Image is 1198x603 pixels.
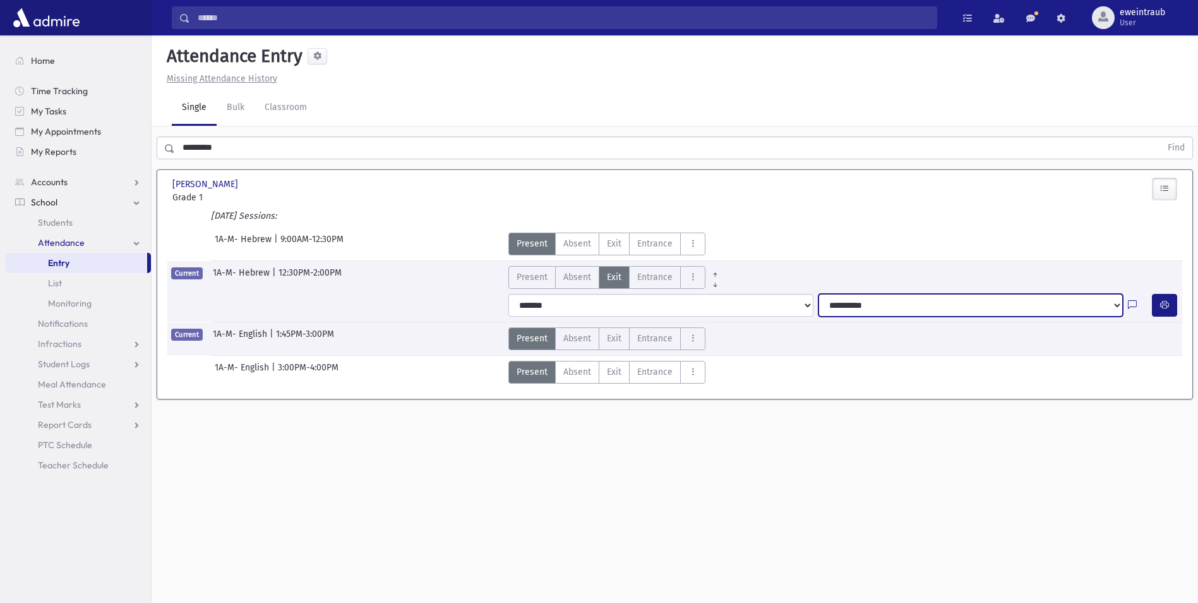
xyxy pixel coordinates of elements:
span: Student Logs [38,358,90,370]
span: 1A-M- English [213,327,270,350]
a: My Appointments [5,121,151,142]
a: List [5,273,151,293]
span: Exit [607,237,621,250]
span: Report Cards [38,419,92,430]
span: Absent [563,365,591,379]
span: Home [31,55,55,66]
span: Present [517,237,548,250]
span: Exit [607,365,621,379]
span: Monitoring [48,298,92,309]
span: Entrance [637,365,673,379]
u: Missing Attendance History [167,73,277,84]
span: School [31,197,57,208]
span: Infractions [38,338,81,350]
span: | [270,327,276,350]
a: PTC Schedule [5,435,151,455]
a: All Prior [705,266,725,276]
span: Absent [563,271,591,284]
a: Test Marks [5,394,151,415]
a: Report Cards [5,415,151,435]
a: Missing Attendance History [162,73,277,84]
div: AttTypes [508,266,725,289]
span: Test Marks [38,399,81,410]
span: Exit [607,271,621,284]
span: Absent [563,237,591,250]
span: 9:00AM-12:30PM [280,233,344,255]
span: Entry [48,257,69,269]
span: Students [38,217,73,228]
span: 1A-M- Hebrew [215,233,274,255]
span: [PERSON_NAME] [172,178,241,191]
span: | [272,361,278,384]
span: eweintraub [1120,8,1165,18]
span: My Tasks [31,106,66,117]
span: Meal Attendance [38,379,106,390]
i: [DATE] Sessions: [211,210,277,221]
span: Entrance [637,237,673,250]
a: Student Logs [5,354,151,374]
span: Current [171,267,203,279]
span: | [274,233,280,255]
a: Meal Attendance [5,374,151,394]
span: Current [171,329,203,341]
div: AttTypes [508,327,705,350]
a: Notifications [5,314,151,334]
span: Time Tracking [31,85,88,97]
span: User [1120,18,1165,28]
a: Accounts [5,172,151,192]
input: Search [190,6,937,29]
span: Attendance [38,237,85,248]
a: Infractions [5,334,151,354]
img: AdmirePro [10,5,83,30]
span: | [272,266,279,289]
a: My Tasks [5,101,151,121]
a: Time Tracking [5,81,151,101]
a: Monitoring [5,293,151,314]
button: Find [1160,137,1192,159]
a: Students [5,212,151,233]
span: Present [517,271,548,284]
div: AttTypes [508,233,705,255]
span: Accounts [31,176,68,188]
a: Entry [5,253,147,273]
span: 12:30PM-2:00PM [279,266,342,289]
span: 3:00PM-4:00PM [278,361,338,384]
a: School [5,192,151,212]
span: Entrance [637,332,673,345]
span: Notifications [38,318,88,329]
span: Present [517,332,548,345]
span: 1A-M- Hebrew [213,266,272,289]
span: Absent [563,332,591,345]
span: Entrance [637,271,673,284]
span: Exit [607,332,621,345]
span: PTC Schedule [38,439,92,451]
div: AttTypes [508,361,705,384]
a: All Later [705,276,725,286]
span: List [48,277,62,289]
span: My Appointments [31,126,101,137]
span: Teacher Schedule [38,460,109,471]
a: Home [5,51,151,71]
span: Present [517,365,548,379]
a: My Reports [5,142,151,162]
span: My Reports [31,146,76,157]
span: 1A-M- English [215,361,272,384]
a: Single [172,90,217,126]
a: Attendance [5,233,151,253]
a: Teacher Schedule [5,455,151,475]
span: Grade 1 [172,191,330,204]
h5: Attendance Entry [162,46,302,67]
a: Classroom [255,90,317,126]
span: 1:45PM-3:00PM [276,327,334,350]
a: Bulk [217,90,255,126]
